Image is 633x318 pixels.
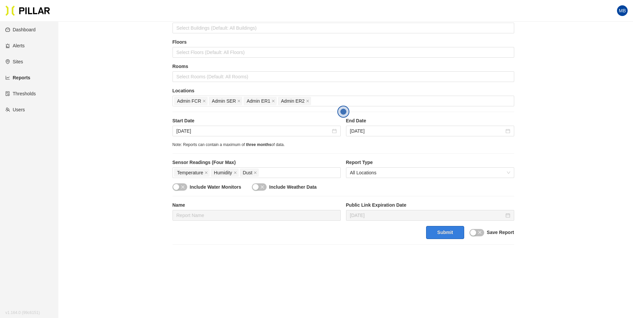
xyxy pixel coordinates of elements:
span: All Locations [350,168,510,178]
a: teamUsers [5,107,25,112]
span: Temperature [177,169,204,176]
input: Aug 26, 2025 [350,212,504,219]
a: dashboardDashboard [5,27,36,32]
label: End Date [346,117,514,124]
div: Note: Reports can contain a maximum of of data. [173,142,514,148]
span: close [203,99,206,103]
span: Admin ER2 [281,97,305,105]
label: Include Weather Data [269,184,317,191]
input: Report Name [173,210,341,221]
a: environmentSites [5,59,23,64]
a: line-chartReports [5,75,30,80]
label: Save Report [487,229,514,236]
span: MB [619,5,626,16]
label: Sensor Readings (Four Max) [173,159,341,166]
span: three months [246,142,271,147]
label: Start Date [173,117,341,124]
span: close [272,99,275,103]
label: Include Water Monitors [190,184,241,191]
span: close [254,171,257,175]
button: Open the dialog [337,106,349,118]
span: Humidity [214,169,232,176]
span: close [237,99,241,103]
label: Floors [173,39,514,46]
span: close [478,230,482,234]
span: Admin FCR [177,97,201,105]
label: Report Type [346,159,514,166]
a: alertAlerts [5,43,25,48]
span: Admin ER1 [247,97,270,105]
button: Submit [426,226,464,239]
img: Pillar Technologies [5,5,50,16]
label: Locations [173,87,514,94]
span: Admin SER [212,97,236,105]
span: close [306,99,309,103]
span: close [181,185,185,189]
a: exceptionThresholds [5,91,36,96]
label: Name [173,202,341,209]
span: close [260,185,264,189]
input: Aug 12, 2025 [350,127,504,135]
span: close [234,171,237,175]
label: Public Link Expiration Date [346,202,514,209]
span: close [205,171,208,175]
span: Dust [243,169,253,176]
input: Aug 11, 2025 [177,127,331,135]
label: Rooms [173,63,514,70]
